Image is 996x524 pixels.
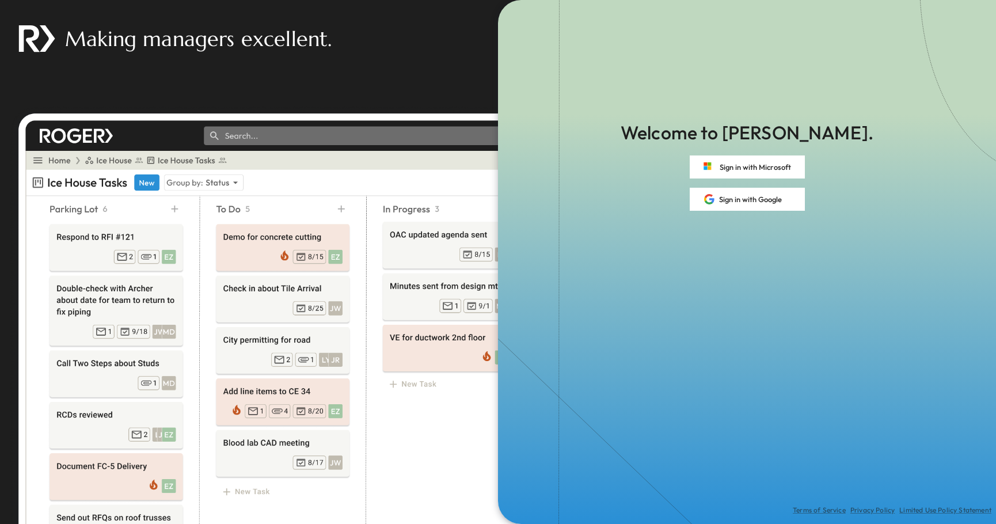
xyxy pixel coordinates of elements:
[690,188,805,211] button: Sign in with Google
[899,506,991,515] a: Limited Use Policy Statement
[850,506,895,515] a: Privacy Policy
[65,24,332,54] p: Making managers excellent.
[793,506,846,515] a: Terms of Service
[621,120,873,146] p: Welcome to [PERSON_NAME].
[690,155,805,179] button: Sign in with Microsoft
